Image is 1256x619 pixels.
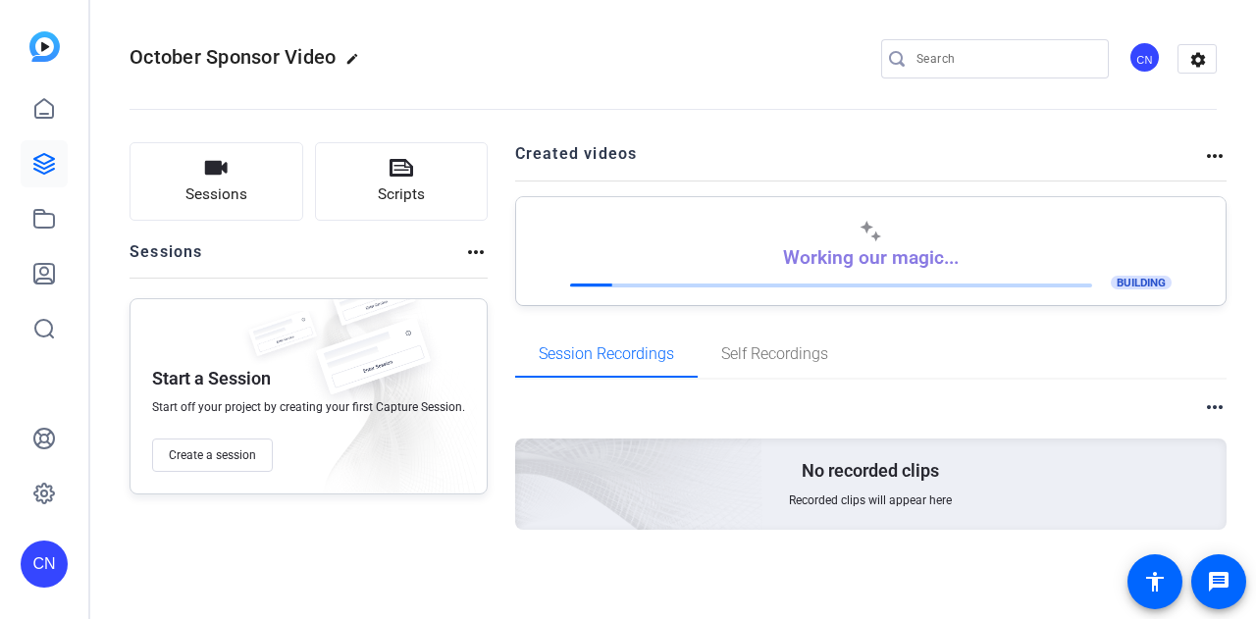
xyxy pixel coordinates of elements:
input: Search [916,47,1093,71]
img: embarkstudio-empty-session.png [287,293,477,503]
mat-icon: edit [345,52,369,76]
span: October Sponsor Video [130,45,336,69]
mat-icon: accessibility [1143,570,1167,593]
mat-icon: more_horiz [1203,395,1227,419]
img: blue-gradient.svg [29,31,60,62]
span: BUILDING [1111,276,1172,289]
span: Recorded clips will appear here [789,492,952,508]
span: Start off your project by creating your first Capture Session. [152,399,465,415]
span: Self Recordings [721,346,828,362]
mat-icon: more_horiz [464,240,488,264]
img: fake-session.png [238,311,327,369]
p: No recorded clips [802,459,939,483]
button: Create a session [152,438,273,472]
span: Create a session [169,447,256,463]
span: Sessions [185,183,247,206]
p: Start a Session [152,367,271,390]
mat-icon: message [1207,570,1230,593]
img: fake-session.png [299,319,446,416]
h2: Created videos [515,142,1204,181]
button: Scripts [315,142,489,221]
img: fake-session.png [319,270,427,341]
ngx-avatar: Carley Nicomatti [1128,41,1163,76]
span: Scripts [378,183,425,206]
mat-icon: settings [1178,45,1218,75]
div: CN [21,541,68,588]
div: CN [1128,41,1161,74]
p: Working our magic... [783,246,959,269]
button: Sessions [130,142,303,221]
h2: Sessions [130,240,203,278]
span: Session Recordings [539,346,674,362]
mat-icon: more_horiz [1203,144,1227,168]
